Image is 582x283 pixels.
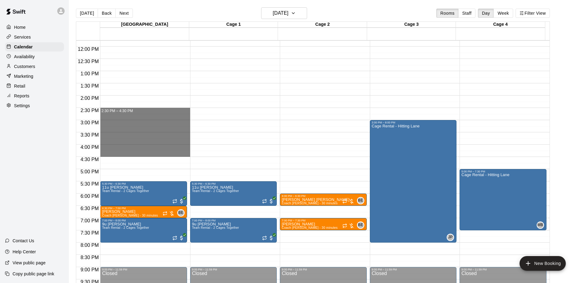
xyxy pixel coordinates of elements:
[13,260,46,266] p: View public page
[516,9,550,18] button: Filter View
[370,120,456,243] div: 3:00 PM – 8:00 PM: Cage Rental - Hitting Lane
[76,9,98,18] button: [DATE]
[282,268,365,271] div: 9:00 PM – 11:59 PM
[192,189,239,193] span: Team Rental - 2 Cages Together
[261,7,307,19] button: [DATE]
[273,9,288,17] h6: [DATE]
[14,83,25,89] p: Retail
[342,199,347,204] span: Recurring event
[372,268,455,271] div: 9:00 PM – 11:59 PM
[79,230,100,236] span: 7:30 PM
[79,206,100,211] span: 6:30 PM
[190,181,277,206] div: 5:30 PM – 6:30 PM: Team Rental - 2 Cages Together
[539,221,544,229] span: Mike Boyd
[5,101,64,110] a: Settings
[98,9,116,18] button: Back
[13,249,36,255] p: Help Center
[79,71,100,76] span: 1:00 PM
[342,223,347,228] span: Recurring event
[79,169,100,174] span: 5:00 PM
[367,22,456,28] div: Cage 3
[537,222,543,228] span: MB
[79,181,100,187] span: 5:30 PM
[192,182,275,185] div: 5:30 PM – 6:30 PM
[358,198,363,204] span: BE
[436,9,458,18] button: Rooms
[76,47,100,52] span: 12:00 PM
[357,197,364,204] div: Brandon Epperson
[14,73,33,79] p: Marketing
[79,218,100,223] span: 7:00 PM
[461,170,544,173] div: 5:00 PM – 7:30 PM
[456,22,545,28] div: Cage 4
[14,93,29,99] p: Reports
[13,238,34,244] p: Contact Us
[268,235,274,241] span: All customers have paid
[190,218,277,243] div: 7:00 PM – 8:00 PM: Team Rental - 2 Cages Together
[79,132,100,138] span: 3:30 PM
[282,219,365,222] div: 7:00 PM – 7:30 PM
[5,23,64,32] a: Home
[5,72,64,81] div: Marketing
[5,81,64,91] div: Retail
[192,226,239,229] span: Team Rental - 2 Cages Together
[478,9,494,18] button: Day
[357,221,364,229] div: Brandon Epperson
[494,9,513,18] button: Week
[79,120,100,125] span: 3:00 PM
[79,194,100,199] span: 6:00 PM
[14,54,35,60] p: Availability
[14,103,30,109] p: Settings
[101,109,133,113] span: 2:30 PM – 4:30 PM
[13,271,54,277] p: Copy public page link
[537,221,544,229] div: Mike Boyd
[192,268,275,271] div: 9:00 PM – 11:59 PM
[282,226,337,229] span: Coach [PERSON_NAME] - 30 minutes
[14,34,31,40] p: Services
[100,22,189,28] div: [GEOGRAPHIC_DATA]
[448,234,453,240] span: JP
[460,169,546,230] div: 5:00 PM – 7:30 PM: Cage Rental - Hitting Lane
[278,22,367,28] div: Cage 2
[262,236,267,240] span: Recurring event
[458,9,476,18] button: Staff
[79,83,100,89] span: 1:30 PM
[79,96,100,101] span: 2:00 PM
[14,63,35,70] p: Customers
[79,255,100,260] span: 8:30 PM
[359,197,364,204] span: Brandon Epperson
[79,267,100,272] span: 9:00 PM
[268,198,274,204] span: All customers have paid
[449,234,454,241] span: Justin Pannell
[5,91,64,100] a: Reports
[359,221,364,229] span: Brandon Epperson
[5,62,64,71] a: Customers
[79,108,100,113] span: 2:30 PM
[115,9,133,18] button: Next
[76,59,100,64] span: 12:30 PM
[372,121,455,124] div: 3:00 PM – 8:00 PM
[5,42,64,51] a: Calendar
[358,222,363,228] span: BE
[282,202,337,205] span: Coach [PERSON_NAME] - 30 minutes
[14,44,33,50] p: Calendar
[5,52,64,61] a: Availability
[262,199,267,204] span: Recurring event
[282,194,365,198] div: 6:00 PM – 6:30 PM
[79,157,100,162] span: 4:30 PM
[280,218,366,230] div: 7:00 PM – 7:30 PM: Coach Brandon - 30 minutes
[192,219,275,222] div: 7:00 PM – 8:00 PM
[5,32,64,42] a: Services
[520,256,566,271] button: add
[447,234,454,241] div: Justin Pannell
[79,243,100,248] span: 8:00 PM
[189,22,278,28] div: Cage 1
[14,24,26,30] p: Home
